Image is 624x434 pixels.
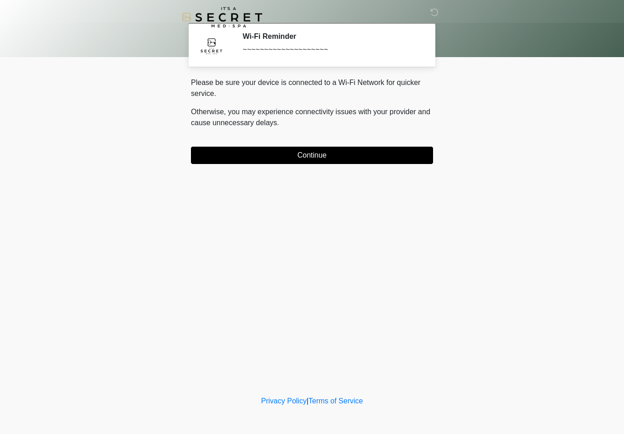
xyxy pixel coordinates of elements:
a: | [307,397,308,405]
img: It's A Secret Med Spa Logo [182,7,262,27]
span: . [277,119,279,127]
p: Please be sure your device is connected to a Wi-Fi Network for quicker service. [191,77,433,99]
button: Continue [191,147,433,164]
a: Terms of Service [308,397,363,405]
a: Privacy Policy [261,397,307,405]
h2: Wi-Fi Reminder [243,32,419,41]
img: Agent Avatar [198,32,225,59]
p: Otherwise, you may experience connectivity issues with your provider and cause unnecessary delays [191,106,433,128]
div: ~~~~~~~~~~~~~~~~~~~~ [243,44,419,55]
